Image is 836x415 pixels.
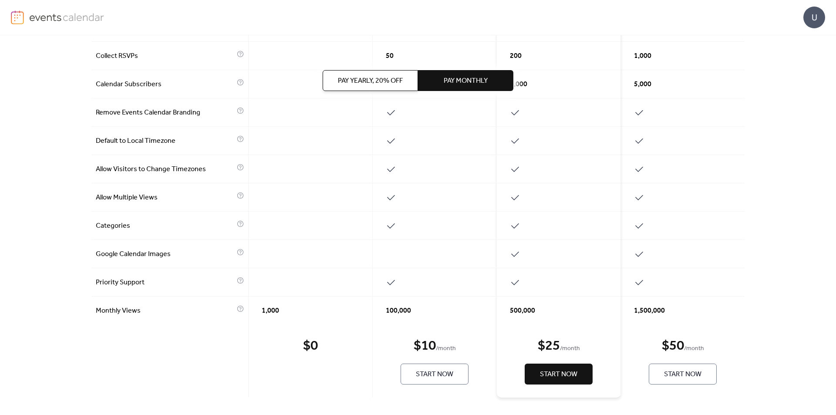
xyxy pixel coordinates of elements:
[684,344,704,354] span: / month
[262,306,279,316] span: 1,000
[338,76,403,86] span: Pay Yearly, 20% off
[662,337,684,355] div: $ 50
[803,7,825,28] div: U
[96,192,235,203] span: Allow Multiple Views
[510,306,535,316] span: 500,000
[96,306,235,316] span: Monthly Views
[510,79,527,90] span: 1,000
[386,306,411,316] span: 100,000
[649,364,717,385] button: Start Now
[436,344,456,354] span: / month
[634,79,651,90] span: 5,000
[96,108,235,118] span: Remove Events Calendar Branding
[29,10,104,24] img: logo-type
[323,70,418,91] button: Pay Yearly, 20% off
[540,369,577,380] span: Start Now
[96,277,235,288] span: Priority Support
[634,51,651,61] span: 1,000
[96,164,235,175] span: Allow Visitors to Change Timezones
[96,79,235,90] span: Calendar Subscribers
[96,221,235,231] span: Categories
[525,364,593,385] button: Start Now
[96,249,235,260] span: Google Calendar Images
[510,51,522,61] span: 200
[96,51,235,61] span: Collect RSVPs
[416,369,453,380] span: Start Now
[401,364,469,385] button: Start Now
[538,337,560,355] div: $ 25
[634,306,665,316] span: 1,500,000
[418,70,513,91] button: Pay Monthly
[414,337,436,355] div: $ 10
[96,136,235,146] span: Default to Local Timezone
[303,337,318,355] div: $ 0
[664,369,701,380] span: Start Now
[444,76,488,86] span: Pay Monthly
[560,344,580,354] span: / month
[11,10,24,24] img: logo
